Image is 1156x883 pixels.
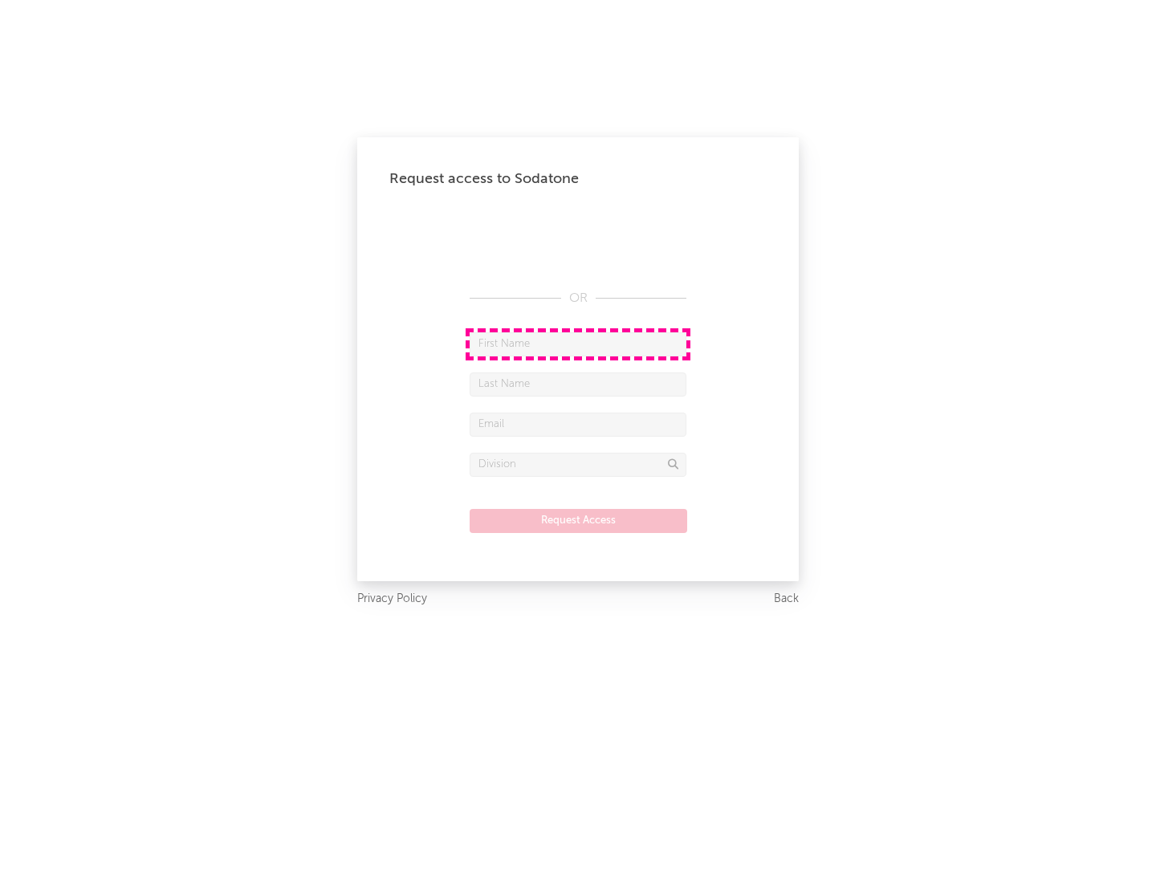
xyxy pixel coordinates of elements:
[470,509,687,533] button: Request Access
[389,169,767,189] div: Request access to Sodatone
[357,589,427,609] a: Privacy Policy
[774,589,799,609] a: Back
[470,289,686,308] div: OR
[470,372,686,397] input: Last Name
[470,453,686,477] input: Division
[470,332,686,356] input: First Name
[470,413,686,437] input: Email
